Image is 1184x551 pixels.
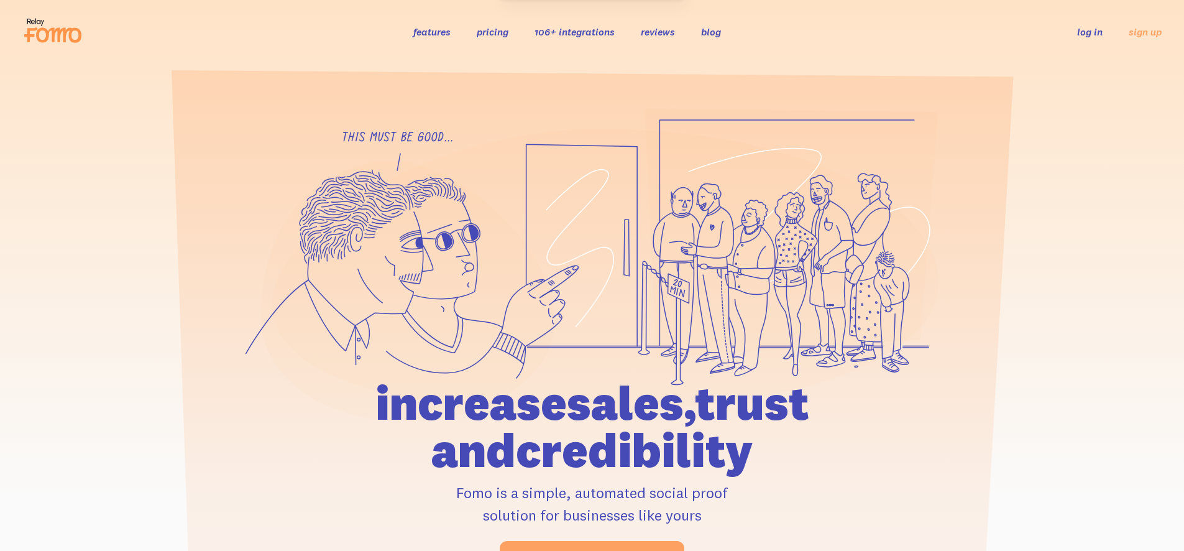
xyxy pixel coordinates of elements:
[701,25,721,38] a: blog
[641,25,675,38] a: reviews
[305,481,880,526] p: Fomo is a simple, automated social proof solution for businesses like yours
[535,25,615,38] a: 106+ integrations
[413,25,451,38] a: features
[1129,25,1162,39] a: sign up
[305,379,880,474] h1: increase sales, trust and credibility
[477,25,508,38] a: pricing
[1077,25,1103,38] a: log in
